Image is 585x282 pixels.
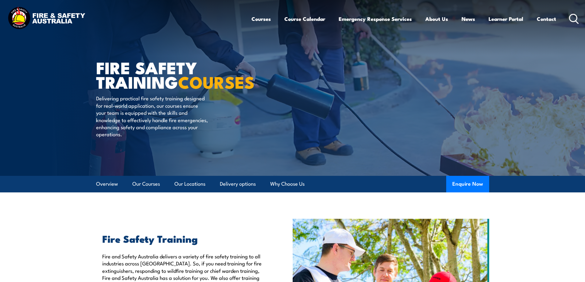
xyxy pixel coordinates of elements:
[132,176,160,192] a: Our Courses
[537,11,556,27] a: Contact
[96,176,118,192] a: Overview
[178,69,255,94] strong: COURSES
[270,176,305,192] a: Why Choose Us
[425,11,448,27] a: About Us
[252,11,271,27] a: Courses
[220,176,256,192] a: Delivery options
[96,95,208,137] p: Delivering practical fire safety training designed for real-world application, our courses ensure...
[446,176,489,192] button: Enquire Now
[284,11,325,27] a: Course Calendar
[174,176,205,192] a: Our Locations
[96,60,248,89] h1: FIRE SAFETY TRAINING
[489,11,523,27] a: Learner Portal
[339,11,412,27] a: Emergency Response Services
[102,234,264,243] h2: Fire Safety Training
[462,11,475,27] a: News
